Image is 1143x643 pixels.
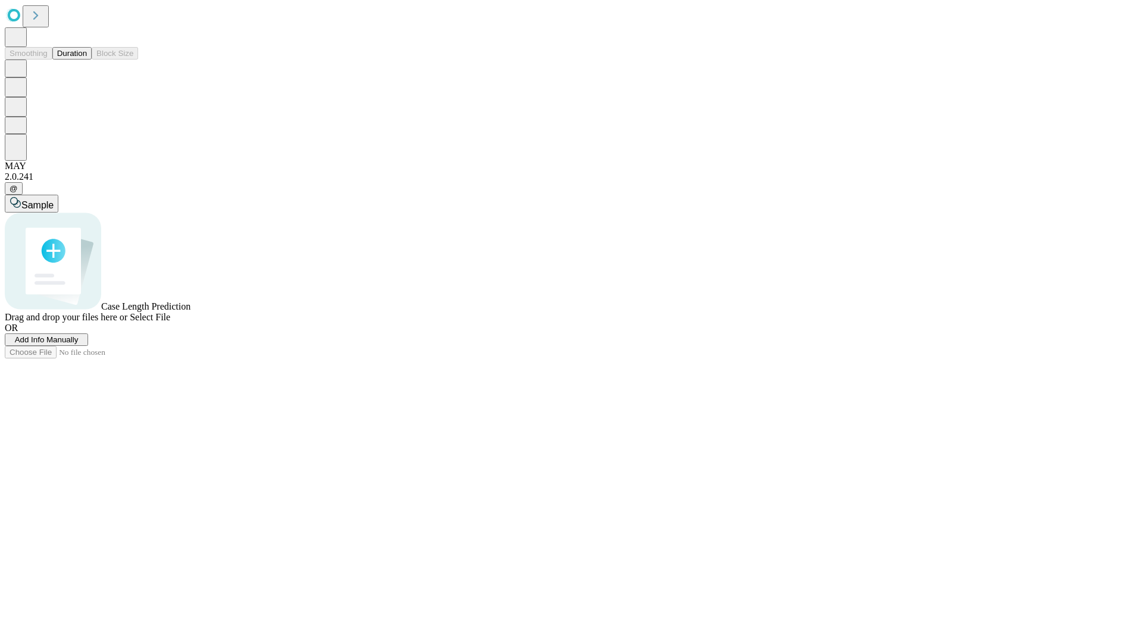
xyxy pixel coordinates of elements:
[92,47,138,60] button: Block Size
[5,195,58,213] button: Sample
[101,301,190,311] span: Case Length Prediction
[5,312,127,322] span: Drag and drop your files here or
[5,333,88,346] button: Add Info Manually
[52,47,92,60] button: Duration
[10,184,18,193] span: @
[130,312,170,322] span: Select File
[5,47,52,60] button: Smoothing
[15,335,79,344] span: Add Info Manually
[5,161,1138,171] div: MAY
[21,200,54,210] span: Sample
[5,182,23,195] button: @
[5,171,1138,182] div: 2.0.241
[5,323,18,333] span: OR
